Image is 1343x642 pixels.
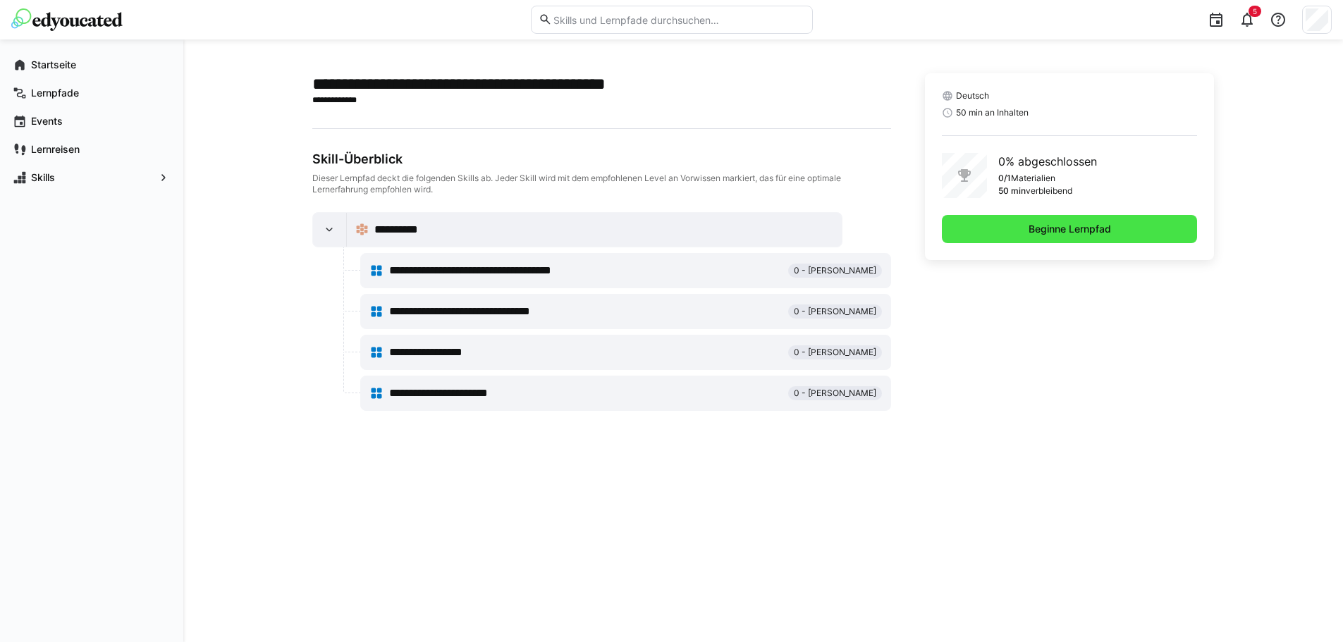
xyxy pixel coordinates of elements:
[998,153,1097,170] p: 0% abgeschlossen
[794,347,876,358] span: 0 - [PERSON_NAME]
[794,306,876,317] span: 0 - [PERSON_NAME]
[552,13,804,26] input: Skills und Lernpfade durchsuchen…
[1026,222,1113,236] span: Beginne Lernpfad
[312,152,891,167] div: Skill-Überblick
[956,90,989,101] span: Deutsch
[1011,173,1055,184] p: Materialien
[794,265,876,276] span: 0 - [PERSON_NAME]
[942,215,1198,243] button: Beginne Lernpfad
[998,173,1011,184] p: 0/1
[1026,185,1072,197] p: verbleibend
[998,185,1026,197] p: 50 min
[956,107,1029,118] span: 50 min an Inhalten
[312,173,891,195] div: Dieser Lernpfad deckt die folgenden Skills ab. Jeder Skill wird mit dem empfohlenen Level an Vorw...
[1253,7,1257,16] span: 5
[794,388,876,399] span: 0 - [PERSON_NAME]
